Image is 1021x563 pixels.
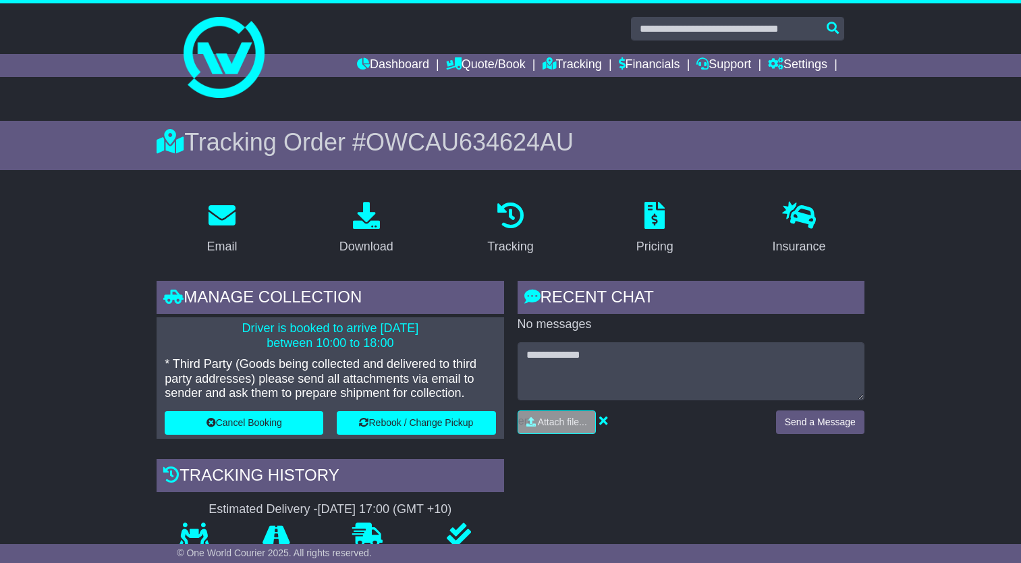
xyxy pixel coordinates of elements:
[339,238,393,256] div: Download
[446,54,526,77] a: Quote/Book
[636,238,673,256] div: Pricing
[518,281,864,317] div: RECENT CHAT
[177,547,372,558] span: © One World Courier 2025. All rights reserved.
[776,410,864,434] button: Send a Message
[157,281,503,317] div: Manage collection
[198,197,246,261] a: Email
[317,502,451,517] div: [DATE] 17:00 (GMT +10)
[357,54,429,77] a: Dashboard
[543,54,602,77] a: Tracking
[165,357,495,401] p: * Third Party (Goods being collected and delivered to third party addresses) please send all atta...
[207,238,238,256] div: Email
[157,128,864,157] div: Tracking Order #
[619,54,680,77] a: Financials
[157,459,503,495] div: Tracking history
[696,54,751,77] a: Support
[478,197,542,261] a: Tracking
[165,411,323,435] button: Cancel Booking
[337,411,495,435] button: Rebook / Change Pickup
[487,238,533,256] div: Tracking
[165,321,495,350] p: Driver is booked to arrive [DATE] between 10:00 to 18:00
[366,128,574,156] span: OWCAU634624AU
[768,54,827,77] a: Settings
[157,502,503,517] div: Estimated Delivery -
[763,197,834,261] a: Insurance
[518,317,864,332] p: No messages
[772,238,825,256] div: Insurance
[628,197,682,261] a: Pricing
[331,197,402,261] a: Download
